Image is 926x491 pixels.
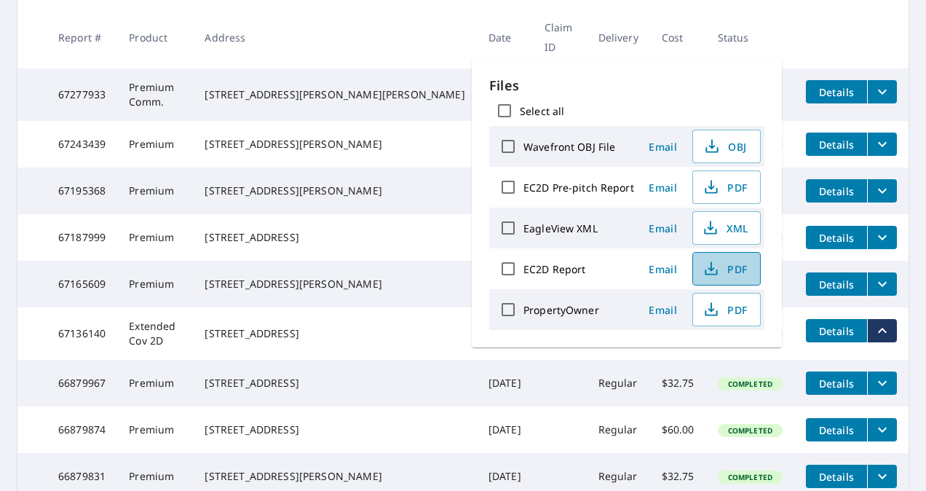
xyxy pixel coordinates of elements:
button: detailsBtn-66879874 [806,418,867,441]
label: Select all [520,104,564,118]
span: PDF [702,260,748,278]
td: 66879874 [47,406,117,453]
button: detailsBtn-67195368 [806,179,867,203]
span: Completed [719,472,781,482]
button: filesDropdownBtn-67187999 [867,226,897,249]
th: Date [477,6,533,68]
div: [STREET_ADDRESS] [205,230,464,245]
button: PDF [692,293,761,326]
td: Premium [117,406,193,453]
div: [STREET_ADDRESS][PERSON_NAME] [205,184,464,198]
label: PropertyOwner [523,303,599,317]
button: detailsBtn-66879967 [806,372,867,395]
span: Completed [719,425,781,436]
span: PDF [702,178,748,196]
span: Email [646,181,681,195]
td: Regular [587,360,650,406]
button: filesDropdownBtn-66879831 [867,465,897,488]
span: Details [815,324,858,338]
span: Details [815,231,858,245]
button: XML [692,211,761,245]
span: Email [646,221,681,235]
button: Email [640,258,686,280]
td: 67165609 [47,261,117,307]
span: Details [815,278,858,291]
span: Details [815,423,858,437]
span: Email [646,140,681,154]
label: EC2D Report [523,262,585,276]
button: filesDropdownBtn-67243439 [867,133,897,156]
button: detailsBtn-67136140 [806,319,867,342]
button: filesDropdownBtn-66879874 [867,418,897,441]
div: [STREET_ADDRESS][PERSON_NAME] [205,469,464,484]
button: filesDropdownBtn-67277933 [867,80,897,103]
button: PDF [692,252,761,286]
span: Completed [719,379,781,389]
button: Email [640,135,686,158]
span: Details [815,377,858,390]
button: detailsBtn-67277933 [806,80,867,103]
th: Product [117,6,193,68]
td: [DATE] [477,406,533,453]
div: [STREET_ADDRESS][PERSON_NAME][PERSON_NAME] [205,87,464,102]
span: Email [646,303,681,317]
td: 67136140 [47,307,117,360]
button: filesDropdownBtn-67195368 [867,179,897,203]
td: Premium [117,261,193,307]
th: Cost [650,6,706,68]
div: [STREET_ADDRESS][PERSON_NAME] [205,277,464,291]
div: [STREET_ADDRESS] [205,423,464,437]
td: 67187999 [47,214,117,261]
button: Email [640,217,686,240]
td: Premium Comm. [117,68,193,121]
td: $60.00 [650,406,706,453]
th: Claim ID [533,6,587,68]
span: Email [646,262,681,276]
td: Premium [117,121,193,168]
button: detailsBtn-66879831 [806,465,867,488]
span: Details [815,85,858,99]
span: Details [815,138,858,152]
div: [STREET_ADDRESS] [205,376,464,390]
button: Email [640,299,686,321]
label: EagleView XML [523,221,598,235]
div: [STREET_ADDRESS] [205,326,464,341]
td: Regular [587,406,650,453]
span: PDF [702,301,748,318]
td: 67277933 [47,68,117,121]
p: Files [489,76,764,95]
label: EC2D Pre-pitch Report [523,181,634,195]
span: Details [815,184,858,198]
button: OBJ [692,130,761,163]
div: [STREET_ADDRESS][PERSON_NAME] [205,137,464,152]
td: Premium [117,360,193,406]
button: Email [640,176,686,199]
td: Premium [117,168,193,214]
label: Wavefront OBJ File [523,140,615,154]
th: Address [193,6,476,68]
td: [DATE] [477,360,533,406]
th: Delivery [587,6,650,68]
button: detailsBtn-67165609 [806,272,867,296]
td: 67243439 [47,121,117,168]
span: OBJ [702,138,748,155]
td: Premium [117,214,193,261]
button: filesDropdownBtn-67165609 [867,272,897,296]
span: XML [702,219,748,237]
td: 67195368 [47,168,117,214]
td: Extended Cov 2D [117,307,193,360]
span: Details [815,470,858,484]
button: filesDropdownBtn-67136140 [867,319,897,342]
th: Status [706,6,794,68]
button: detailsBtn-67243439 [806,133,867,156]
td: 66879967 [47,360,117,406]
th: Report # [47,6,117,68]
button: PDF [692,170,761,204]
td: $32.75 [650,360,706,406]
button: detailsBtn-67187999 [806,226,867,249]
button: filesDropdownBtn-66879967 [867,372,897,395]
